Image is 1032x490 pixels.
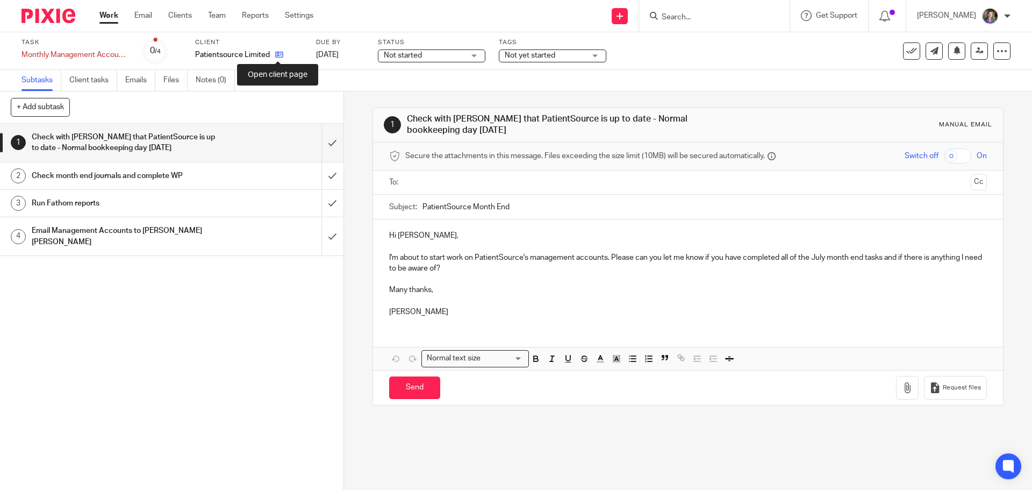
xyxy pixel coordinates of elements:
[917,10,976,21] p: [PERSON_NAME]
[21,9,75,23] img: Pixie
[168,10,192,21] a: Clients
[11,98,70,116] button: + Add subtask
[32,223,218,250] h1: Email Management Accounts to [PERSON_NAME] [PERSON_NAME]
[389,177,401,188] label: To:
[32,168,218,184] h1: Check month end journals and complete WP
[924,376,986,400] button: Request files
[981,8,999,25] img: 1530183611242%20(1).jpg
[424,353,483,364] span: Normal text size
[977,151,987,161] span: On
[661,13,757,23] input: Search
[21,49,129,60] div: Monthly Management Accounts - PatientSource
[195,38,303,47] label: Client
[407,113,711,137] h1: Check with [PERSON_NAME] that PatientSource is up to date - Normal bookkeeping day [DATE]
[99,10,118,21] a: Work
[21,38,129,47] label: Task
[163,70,188,91] a: Files
[943,384,981,392] span: Request files
[389,252,986,274] p: I'm about to start work on PatientSource's management accounts. Please can you let me know if you...
[285,10,313,21] a: Settings
[389,307,986,317] p: [PERSON_NAME]
[11,229,26,244] div: 4
[134,10,152,21] a: Email
[389,230,986,241] p: Hi [PERSON_NAME],
[195,49,270,60] p: Patientsource Limited
[384,116,401,133] div: 1
[21,70,61,91] a: Subtasks
[389,202,417,212] label: Subject:
[11,196,26,211] div: 3
[243,70,284,91] a: Audit logs
[905,151,938,161] span: Switch off
[11,135,26,150] div: 1
[384,52,422,59] span: Not started
[316,51,339,59] span: [DATE]
[125,70,155,91] a: Emails
[196,70,235,91] a: Notes (0)
[11,168,26,183] div: 2
[484,353,522,364] input: Search for option
[208,10,226,21] a: Team
[32,195,218,211] h1: Run Fathom reports
[421,350,529,367] div: Search for option
[405,151,765,161] span: Secure the attachments in this message. Files exceeding the size limit (10MB) will be secured aut...
[32,129,218,157] h1: Check with [PERSON_NAME] that PatientSource is up to date - Normal bookkeeping day [DATE]
[816,12,857,19] span: Get Support
[378,38,485,47] label: Status
[69,70,117,91] a: Client tasks
[155,48,161,54] small: /4
[499,38,606,47] label: Tags
[505,52,555,59] span: Not yet started
[150,45,161,57] div: 0
[389,285,986,295] p: Many thanks,
[316,38,364,47] label: Due by
[389,377,440,400] input: Send
[971,174,987,190] button: Cc
[242,10,269,21] a: Reports
[939,120,992,129] div: Manual email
